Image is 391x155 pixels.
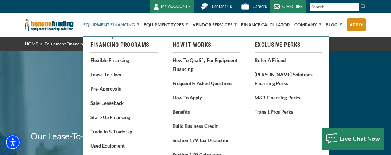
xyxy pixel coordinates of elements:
a: Used Equipment [90,141,158,150]
a: [PERSON_NAME] Solutions Financing Perks [255,70,322,88]
input: Search [310,3,359,11]
a: How to Qualify for Equipment Financing [173,56,240,73]
button: Live Chat Now [322,128,384,150]
a: Apply [347,18,366,31]
a: Vendor Services [193,13,237,37]
a: Equipment Financing [44,41,85,46]
a: Financing Programs [90,41,158,49]
a: Flexible Financing [90,56,158,65]
img: Search [360,3,366,9]
h1: OWN YOUR EQUIPMENT [25,76,366,124]
a: How It Works [173,41,240,49]
a: Trade In & Trade Up [90,127,158,136]
a: Blog [326,13,342,37]
a: Start-Up Financing [90,113,158,122]
a: Pre-approvals [90,84,158,93]
span: Contact Us [212,4,232,9]
a: M&R Financing Perks [255,93,322,102]
a: Frequently Asked Questions [173,79,240,88]
a: Clear search text [352,4,357,10]
a: Lease-To-Own [90,70,158,79]
a: Section 179 Tax Deduction [173,136,240,145]
span: Live Chat Now [340,135,380,142]
a: Build Business Credit [173,121,240,131]
a: Benefits [173,107,240,116]
span: Careers [253,4,267,9]
a: Equipment Financing [83,13,139,37]
div: Accessibility Menu [5,134,21,150]
a: How to Apply [173,93,240,102]
a: Transit Pros Perks [255,107,322,116]
a: HOME [25,41,38,46]
a: Exclusive Perks [255,41,322,49]
a: Company [294,13,321,37]
a: Refer a Friend [255,56,322,65]
a: Sale-Leaseback [90,98,158,107]
a: Finance Calculator [241,13,290,37]
a: Equipment Types [144,13,188,37]
span: FOR THE LONG HAUL [25,97,366,118]
img: Beacon Funding Corporation logo [25,13,74,37]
